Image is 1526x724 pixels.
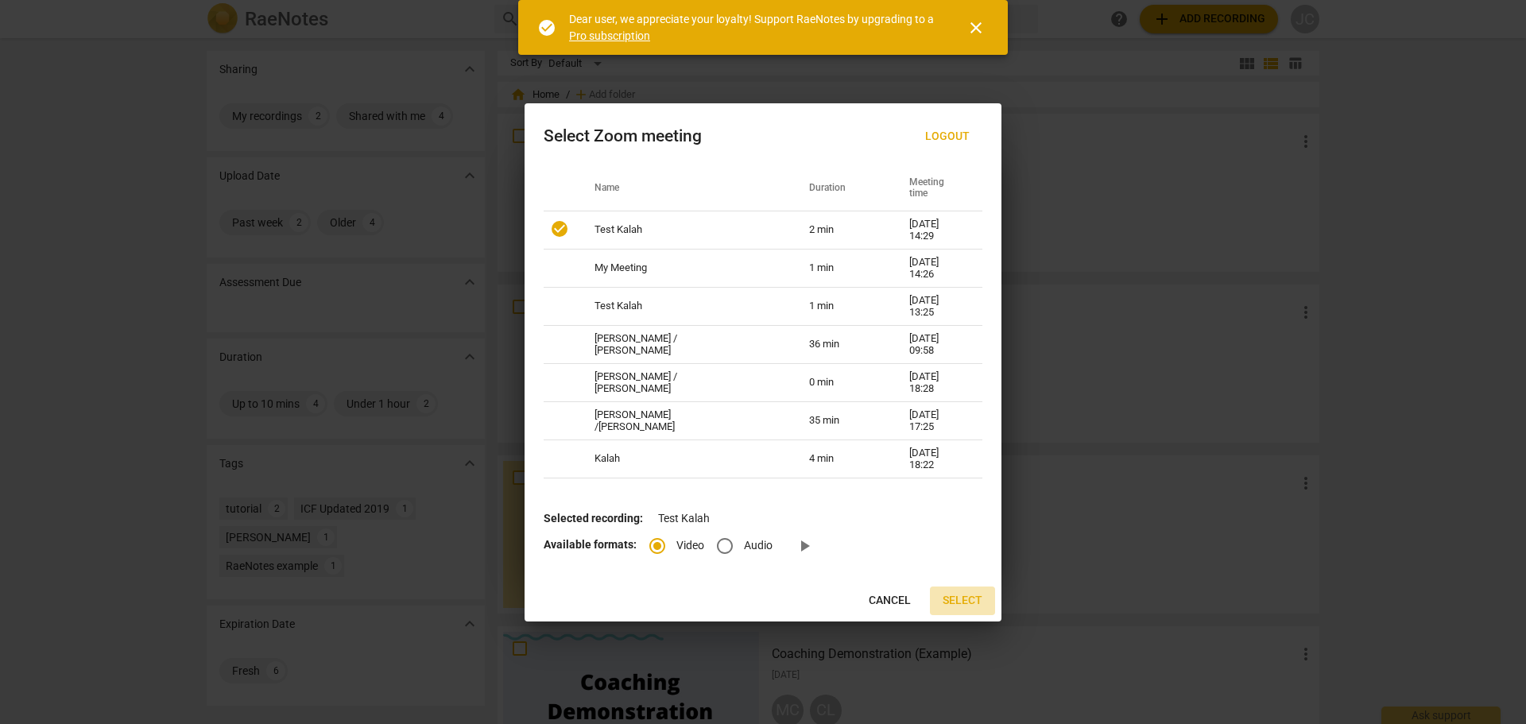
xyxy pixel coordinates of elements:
span: Audio [744,537,773,554]
th: Name [575,167,790,211]
td: 1 min [790,288,890,326]
div: Dear user, we appreciate your loyalty! Support RaeNotes by upgrading to a [569,11,938,44]
td: [DATE] 17:25 [890,402,982,440]
td: [DATE] 14:26 [890,250,982,288]
div: File type [649,538,785,551]
span: play_arrow [795,536,814,556]
td: Test Kalah [575,288,790,326]
th: Duration [790,167,890,211]
td: 36 min [790,326,890,364]
td: Kalah [575,440,790,478]
p: Test Kalah [544,510,982,527]
a: Preview [785,527,823,565]
td: [DATE] 14:29 [890,211,982,250]
td: [PERSON_NAME] /[PERSON_NAME] [575,402,790,440]
td: [DATE] 09:58 [890,326,982,364]
button: Cancel [856,587,924,615]
td: [DATE] 18:22 [890,440,982,478]
span: Video [676,537,704,554]
span: check_circle [537,18,556,37]
div: Select Zoom meeting [544,126,702,146]
button: Close [957,9,995,47]
span: close [966,18,986,37]
b: Available formats: [544,538,637,551]
b: Selected recording: [544,512,643,525]
span: Cancel [869,593,911,609]
td: [DATE] 18:28 [890,364,982,402]
td: [PERSON_NAME] / [PERSON_NAME] [575,364,790,402]
td: 2 min [790,211,890,250]
span: Select [943,593,982,609]
span: Logout [925,129,970,145]
td: 0 min [790,364,890,402]
th: Meeting time [890,167,982,211]
td: 4 min [790,440,890,478]
td: Test Kalah [575,211,790,250]
td: 35 min [790,402,890,440]
button: Logout [912,122,982,151]
td: 1 min [790,250,890,288]
button: Select [930,587,995,615]
span: check_circle [550,219,569,238]
td: [PERSON_NAME] / [PERSON_NAME] [575,326,790,364]
a: Pro subscription [569,29,650,42]
td: My Meeting [575,250,790,288]
td: [DATE] 13:25 [890,288,982,326]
